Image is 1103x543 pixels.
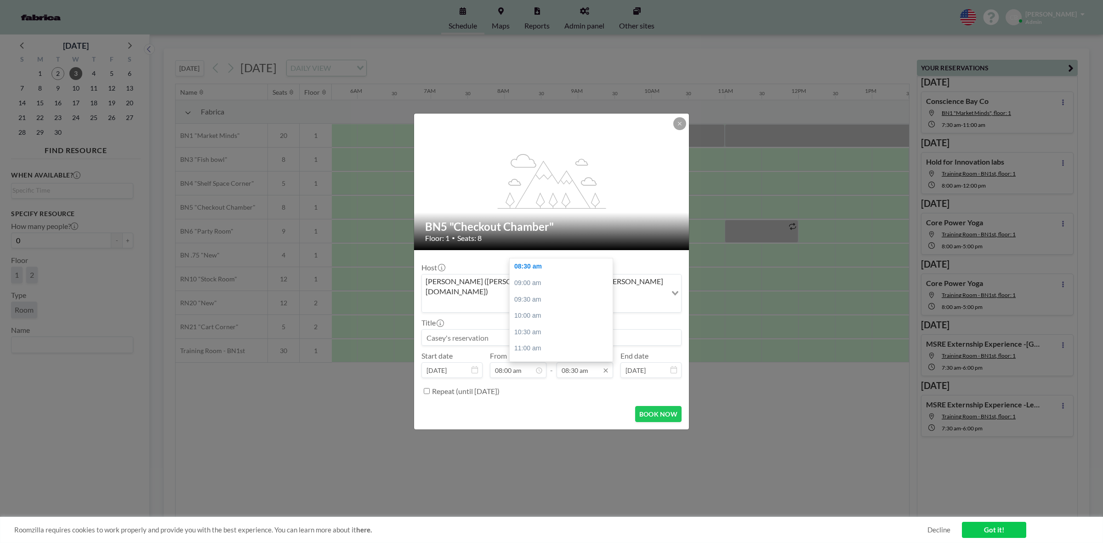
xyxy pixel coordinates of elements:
[510,324,618,341] div: 10:30 am
[14,526,927,534] span: Roomzilla requires cookies to work properly and provide you with the best experience. You can lea...
[510,357,618,373] div: 11:30 am
[457,234,482,243] span: Seats: 8
[422,274,681,313] div: Search for option
[425,234,449,243] span: Floor: 1
[510,292,618,308] div: 09:30 am
[620,351,648,360] label: End date
[490,351,507,360] label: From
[927,526,950,534] a: Decline
[423,298,666,310] input: Search for option
[635,406,682,422] button: BOOK NOW
[421,351,453,360] label: Start date
[421,263,444,272] label: Host
[510,258,618,275] div: 08:30 am
[550,354,553,375] span: -
[432,387,500,396] label: Repeat (until [DATE])
[425,220,679,234] h2: BN5 "Checkout Chamber"
[510,308,618,324] div: 10:00 am
[422,330,681,345] input: Casey's reservation
[498,153,606,208] g: flex-grow: 1.2;
[424,276,665,297] span: [PERSON_NAME] ([PERSON_NAME][EMAIL_ADDRESS][PERSON_NAME][DOMAIN_NAME])
[510,340,618,357] div: 11:00 am
[962,522,1026,538] a: Got it!
[421,318,443,327] label: Title
[452,234,455,241] span: •
[356,526,372,534] a: here.
[510,275,618,292] div: 09:00 am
